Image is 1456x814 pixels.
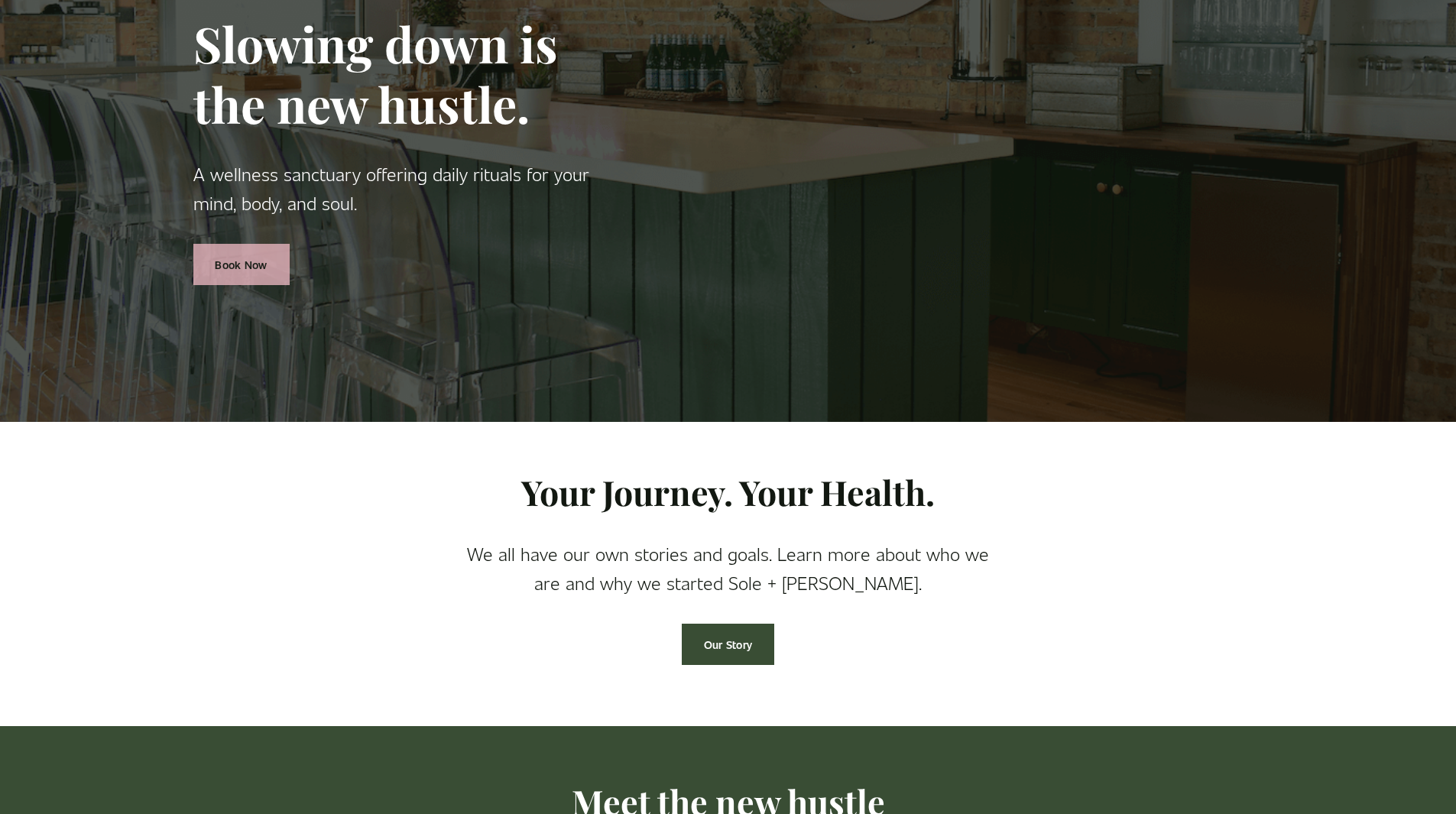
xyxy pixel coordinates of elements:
p: A wellness sanctuary offering daily rituals for your mind, body, and soul. [193,159,635,218]
a: Our Story [682,624,774,666]
h1: Slowing down is the new hustle. [193,14,635,135]
strong: Your Journey. Your Health. [521,469,935,514]
a: Book Now [193,244,290,286]
p: We all have our own stories and goals. Learn more about who we are and why we started Sole + [PER... [461,539,996,598]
